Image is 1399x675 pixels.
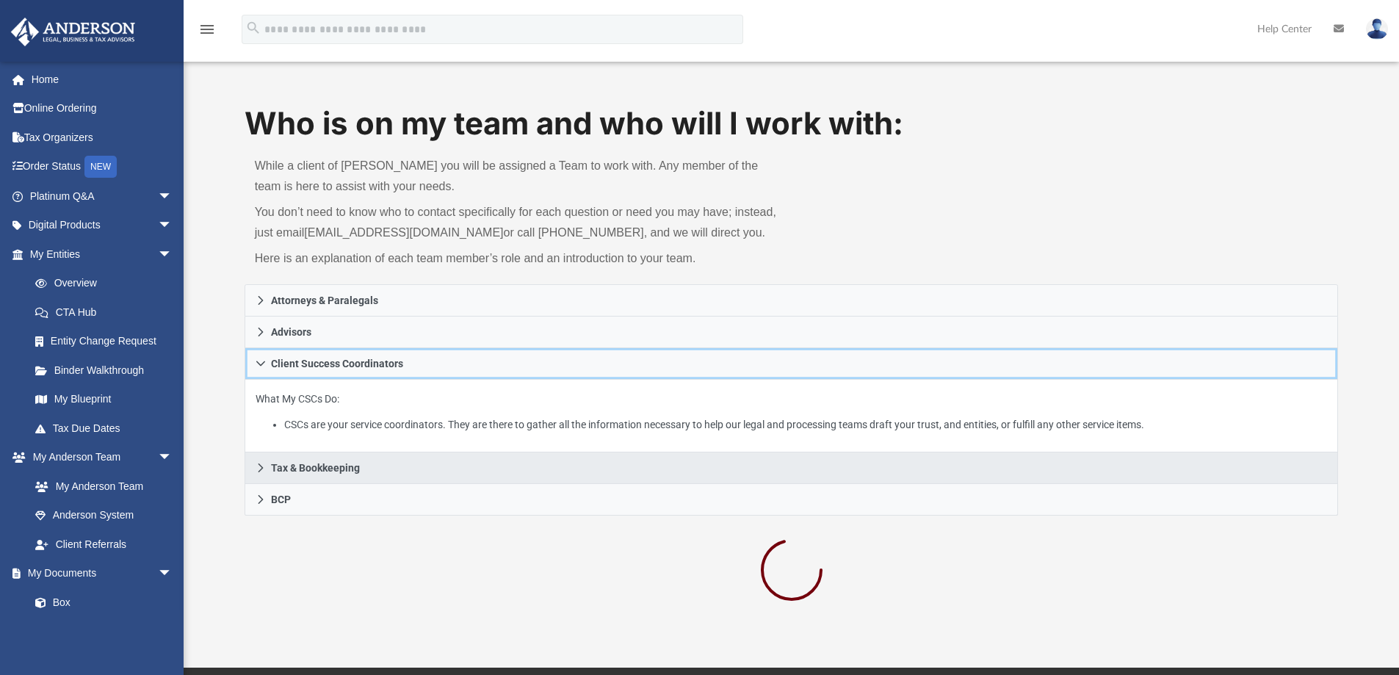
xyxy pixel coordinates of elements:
span: Attorneys & Paralegals [271,295,378,306]
img: User Pic [1366,18,1388,40]
p: While a client of [PERSON_NAME] you will be assigned a Team to work with. Any member of the team ... [255,156,781,197]
p: You don’t need to know who to contact specifically for each question or need you may have; instea... [255,202,781,243]
a: My Anderson Team [21,472,180,501]
a: Order StatusNEW [10,152,195,182]
a: My Blueprint [21,385,187,414]
span: arrow_drop_down [158,239,187,270]
i: menu [198,21,216,38]
li: CSCs are your service coordinators. They are there to gather all the information necessary to hel... [284,416,1327,434]
a: Advisors [245,317,1339,348]
span: Tax & Bookkeeping [271,463,360,473]
p: Here is an explanation of each team member’s role and an introduction to your team. [255,248,781,269]
a: [EMAIL_ADDRESS][DOMAIN_NAME] [304,226,503,239]
a: Tax Organizers [10,123,195,152]
span: Advisors [271,327,311,337]
a: Anderson System [21,501,187,530]
span: Client Success Coordinators [271,358,403,369]
span: arrow_drop_down [158,443,187,473]
a: Box [21,588,180,617]
img: Anderson Advisors Platinum Portal [7,18,140,46]
i: search [245,20,261,36]
span: BCP [271,494,291,505]
a: menu [198,28,216,38]
a: Digital Productsarrow_drop_down [10,211,195,240]
a: Platinum Q&Aarrow_drop_down [10,181,195,211]
span: arrow_drop_down [158,559,187,589]
span: arrow_drop_down [158,181,187,212]
div: Client Success Coordinators [245,380,1339,452]
a: Tax Due Dates [21,414,195,443]
div: NEW [84,156,117,178]
h1: Who is on my team and who will I work with: [245,102,1339,145]
a: BCP [245,484,1339,516]
a: Binder Walkthrough [21,355,195,385]
a: Home [10,65,195,94]
a: Client Success Coordinators [245,348,1339,380]
a: Attorneys & Paralegals [245,284,1339,317]
a: My Entitiesarrow_drop_down [10,239,195,269]
a: Client Referrals [21,530,187,559]
a: Entity Change Request [21,327,195,356]
a: Meeting Minutes [21,617,187,646]
a: My Documentsarrow_drop_down [10,559,187,588]
a: Online Ordering [10,94,195,123]
a: CTA Hub [21,297,195,327]
a: My Anderson Teamarrow_drop_down [10,443,187,472]
p: What My CSCs Do: [256,390,1328,434]
span: arrow_drop_down [158,211,187,241]
a: Tax & Bookkeeping [245,452,1339,484]
a: Overview [21,269,195,298]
